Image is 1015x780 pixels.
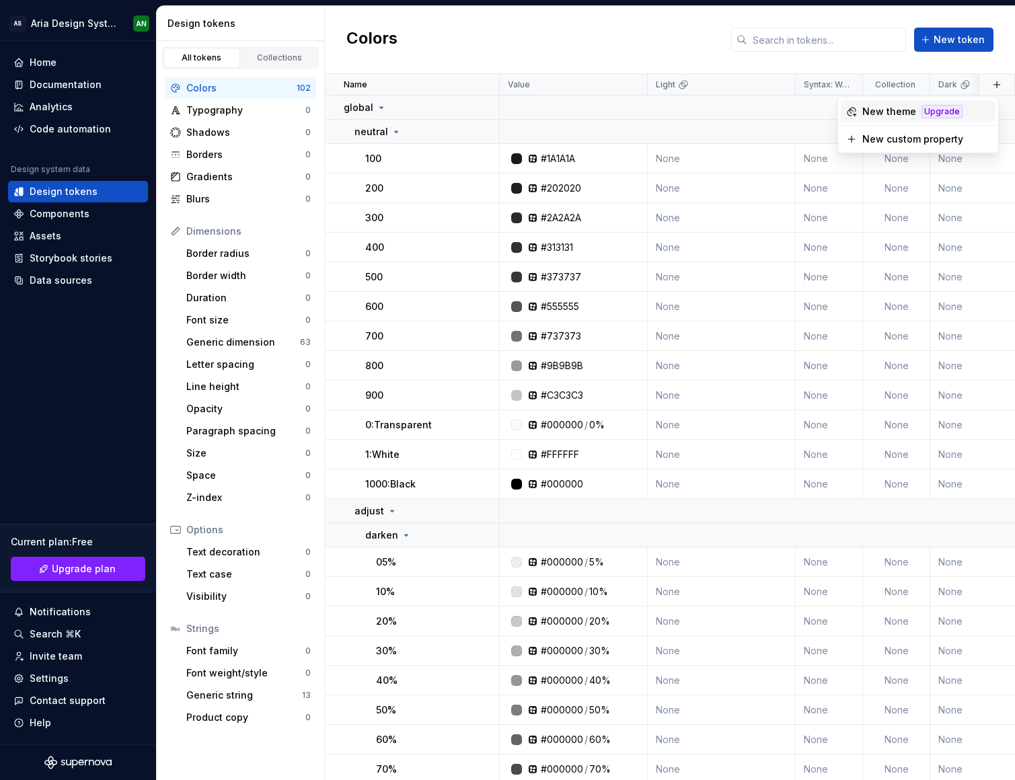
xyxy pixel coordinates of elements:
td: None [648,607,796,636]
div: #000000 [541,763,583,776]
td: None [863,203,930,233]
div: 20% [589,615,610,628]
p: adjust [354,504,384,518]
div: Notifications [30,605,91,619]
div: #313131 [541,241,573,254]
p: 900 [365,389,383,402]
div: Options [186,523,311,537]
div: 0 [305,668,311,678]
p: Name [344,79,367,90]
td: None [796,547,863,577]
p: 800 [365,359,383,373]
p: 10% [376,585,395,598]
td: None [863,725,930,754]
a: Border width0 [181,265,316,286]
a: Gradients0 [165,166,316,188]
td: None [863,292,930,321]
div: Duration [186,291,305,305]
a: Upgrade plan [11,557,145,581]
div: / [585,644,588,658]
p: 1:White [365,448,400,461]
div: Contact support [30,694,106,707]
p: 20% [376,615,397,628]
div: 0 [305,646,311,656]
div: #000000 [541,418,583,432]
button: ASAria Design SystemAN [3,9,153,38]
td: None [863,321,930,351]
div: Letter spacing [186,358,305,371]
p: 0:Transparent [365,418,432,432]
td: None [796,636,863,666]
div: #555555 [541,300,579,313]
div: 13 [302,690,311,701]
div: All tokens [168,52,235,63]
div: / [585,733,588,746]
div: 40% [589,674,611,687]
td: None [796,577,863,607]
td: None [648,547,796,577]
td: None [796,292,863,321]
a: Font weight/style0 [181,662,316,684]
td: None [648,321,796,351]
td: None [863,695,930,725]
a: Size0 [181,442,316,464]
button: Contact support [8,690,148,711]
a: Supernova Logo [44,756,112,769]
div: Paragraph spacing [186,424,305,438]
div: 0 [305,315,311,325]
td: None [648,666,796,695]
p: 300 [365,211,383,225]
td: None [863,233,930,262]
div: 0 [305,171,311,182]
p: 600 [365,300,383,313]
div: Font weight/style [186,666,305,680]
p: 700 [365,329,383,343]
div: Size [186,446,305,460]
td: None [648,695,796,725]
div: Borders [186,148,305,161]
a: Storybook stories [8,247,148,269]
a: Generic string13 [181,685,316,706]
a: Opacity0 [181,398,316,420]
div: New custom property [862,132,963,146]
td: None [796,144,863,173]
div: #FFFFFF [541,448,579,461]
a: Settings [8,668,148,689]
p: 200 [365,182,383,195]
a: Border radius0 [181,243,316,264]
td: None [796,321,863,351]
a: Paragraph spacing0 [181,420,316,442]
td: None [648,410,796,440]
td: None [796,203,863,233]
button: Search ⌘K [8,623,148,645]
div: Text decoration [186,545,305,559]
td: None [863,410,930,440]
div: Current plan : Free [11,535,145,549]
div: Gradients [186,170,305,184]
p: 1000:Black [365,477,416,491]
div: #000000 [541,703,583,717]
div: #373737 [541,270,581,284]
a: Text decoration0 [181,541,316,563]
td: None [648,292,796,321]
td: None [796,173,863,203]
p: global [344,101,373,114]
div: 0 [305,292,311,303]
div: #000000 [541,733,583,746]
td: None [648,577,796,607]
div: 63 [300,337,311,348]
p: 50% [376,703,396,717]
div: AS [9,15,26,32]
div: Suggestions [838,97,998,125]
td: None [863,351,930,381]
div: Blurs [186,192,305,206]
td: None [648,262,796,292]
p: 500 [365,270,383,284]
td: None [863,144,930,173]
div: 0 [305,127,311,138]
td: None [796,725,863,754]
p: 40% [376,674,398,687]
td: None [648,144,796,173]
a: Borders0 [165,144,316,165]
a: Text case0 [181,563,316,585]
